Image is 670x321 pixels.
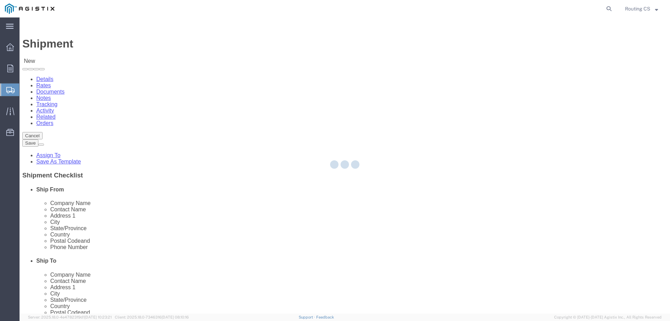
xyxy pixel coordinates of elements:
button: Routing CS [625,5,660,13]
span: [DATE] 08:10:16 [162,315,189,319]
a: Support [299,315,316,319]
a: Feedback [316,315,334,319]
span: [DATE] 10:23:21 [84,315,112,319]
img: logo [5,3,54,14]
span: Routing CS [625,5,650,13]
span: Client: 2025.18.0-7346316 [115,315,189,319]
span: Server: 2025.18.0-4e47823f9d1 [28,315,112,319]
span: Copyright © [DATE]-[DATE] Agistix Inc., All Rights Reserved [554,314,662,320]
